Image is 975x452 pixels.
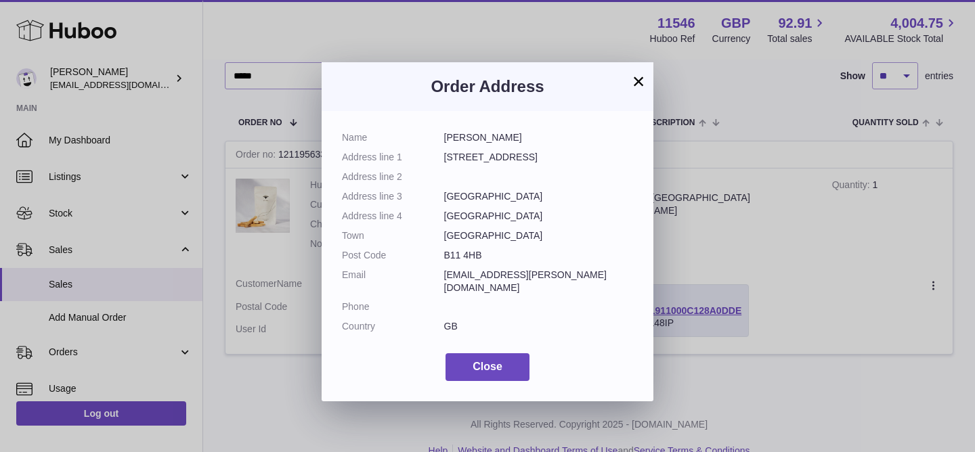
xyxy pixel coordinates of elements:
dd: [STREET_ADDRESS] [444,151,634,164]
dt: Address line 1 [342,151,444,164]
dt: Address line 4 [342,210,444,223]
dd: [GEOGRAPHIC_DATA] [444,210,634,223]
span: Close [473,361,502,372]
h3: Order Address [342,76,633,97]
dd: GB [444,320,634,333]
dt: Country [342,320,444,333]
dd: [EMAIL_ADDRESS][PERSON_NAME][DOMAIN_NAME] [444,269,634,294]
dt: Address line 2 [342,171,444,183]
dt: Name [342,131,444,144]
dd: [PERSON_NAME] [444,131,634,144]
dt: Post Code [342,249,444,262]
dt: Email [342,269,444,294]
dd: [GEOGRAPHIC_DATA] [444,190,634,203]
button: Close [446,353,529,381]
dd: [GEOGRAPHIC_DATA] [444,229,634,242]
dd: B11 4HB [444,249,634,262]
dt: Town [342,229,444,242]
dt: Address line 3 [342,190,444,203]
dt: Phone [342,300,444,313]
button: × [630,73,647,89]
